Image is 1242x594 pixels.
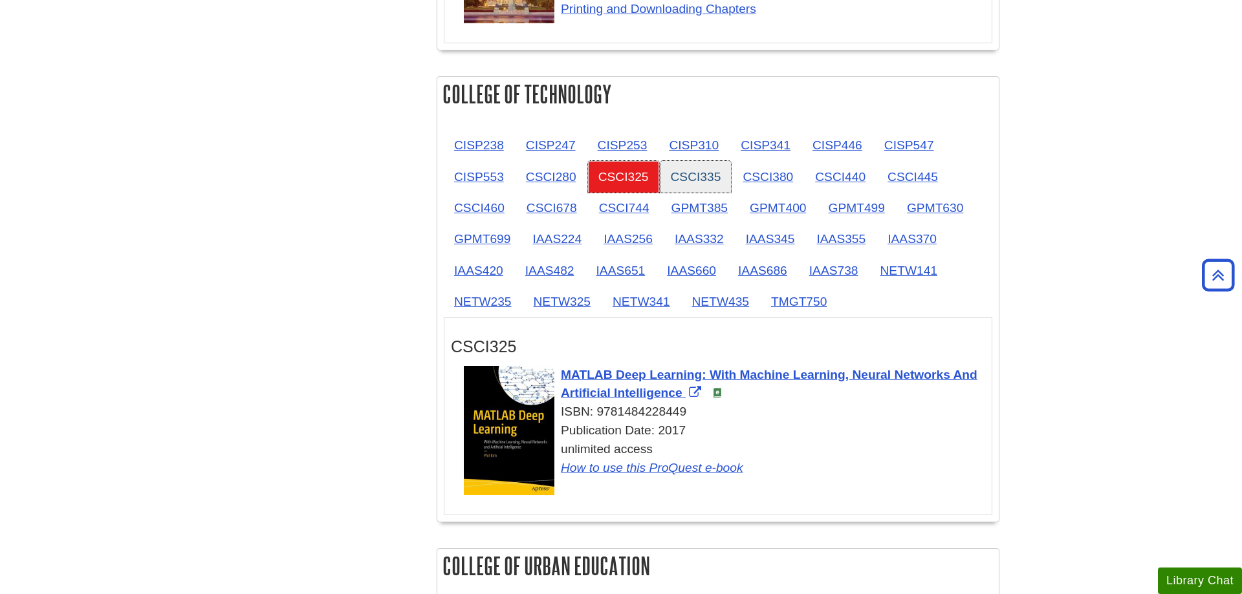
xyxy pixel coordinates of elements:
[818,192,895,224] a: GPMT499
[464,366,554,495] img: Cover Art
[602,286,681,317] a: NETW341
[761,286,837,317] a: TMGT750
[897,192,974,224] a: GPMT630
[877,223,947,255] a: IAAS370
[589,192,660,224] a: CSCI744
[587,129,658,161] a: CISP253
[806,223,876,255] a: IAAS355
[523,286,602,317] a: NETW325
[730,129,801,161] a: CISP341
[516,161,587,193] a: CSCI280
[660,161,732,193] a: CSCI335
[444,255,514,286] a: IAAS420
[802,129,873,161] a: CISP446
[657,255,726,286] a: IAAS660
[805,161,876,193] a: CSCI440
[799,255,869,286] a: IAAS738
[522,223,592,255] a: IAAS224
[739,192,816,224] a: GPMT400
[1158,567,1242,594] button: Library Chat
[444,286,522,317] a: NETW235
[451,337,985,356] h3: CSCI325
[516,192,587,224] a: CSCI678
[870,255,948,286] a: NETW141
[593,223,663,255] a: IAAS256
[664,223,734,255] a: IAAS332
[444,223,521,255] a: GPMT699
[464,403,985,421] div: ISBN: 9781484228449
[437,549,999,583] h2: College of Urban Education
[444,129,514,161] a: CISP238
[561,368,977,400] a: Link opens in new window
[444,161,514,193] a: CISP553
[444,192,515,224] a: CSCI460
[682,286,760,317] a: NETW435
[728,255,798,286] a: IAAS686
[732,161,803,193] a: CSCI380
[515,255,585,286] a: IAAS482
[735,223,805,255] a: IAAS345
[659,129,729,161] a: CISP310
[437,77,999,111] h2: College of Technology
[561,2,756,16] a: Printing and Downloading Chapters
[877,161,948,193] a: CSCI445
[588,161,659,193] a: CSCI325
[661,192,738,224] a: GPMT385
[464,421,985,440] div: Publication Date: 2017
[712,388,723,398] img: e-Book
[516,129,586,161] a: CISP247
[561,368,977,400] span: MATLAB Deep Learning: With Machine Learning, Neural Networks And Artificial Intelligence
[586,255,656,286] a: IAAS651
[561,461,743,474] a: How to use this ProQuest e-book
[464,440,985,478] div: unlimited access
[874,129,944,161] a: CISP547
[1197,266,1239,284] a: Back to Top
